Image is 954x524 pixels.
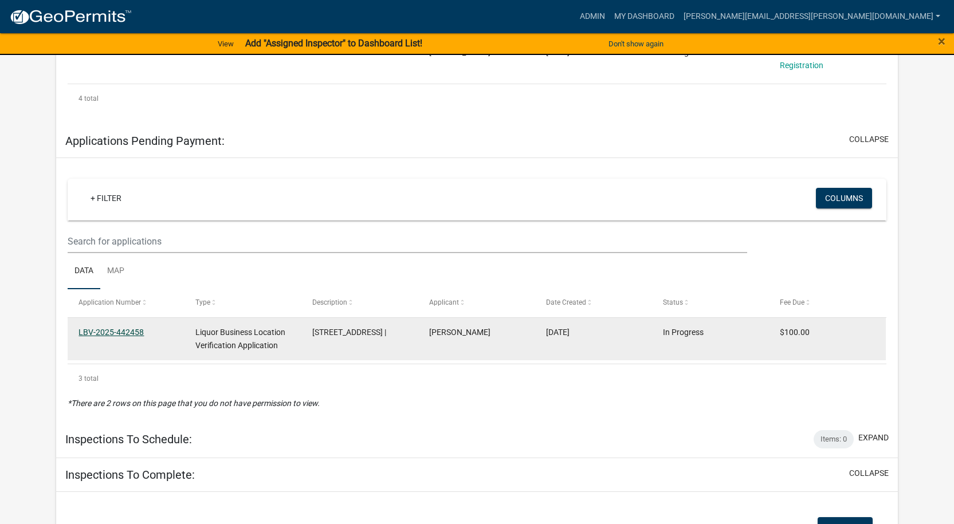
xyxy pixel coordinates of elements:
span: In Progress [663,328,704,337]
button: Columns [816,188,872,208]
h5: Applications Pending Payment: [65,134,225,148]
a: [PERSON_NAME][EMAIL_ADDRESS][PERSON_NAME][DOMAIN_NAME] [679,6,945,27]
a: ECR-407090 [78,48,123,57]
div: 4 total [68,84,886,113]
button: Close [938,34,945,48]
a: Map [100,253,131,290]
datatable-header-cell: Fee Due [769,289,886,317]
span: Type [195,298,210,306]
span: 06/27/2025 [546,328,570,337]
span: Applicant [429,298,459,306]
i: *There are 2 rows on this page that you do not have permission to view. [68,399,320,408]
span: 7983 E 400 N, Kokomo, IN 46901 | [312,328,386,337]
a: My Dashboard [610,6,679,27]
button: Don't show again [604,34,668,53]
div: collapse [56,158,898,421]
span: Excavation Contractor [195,48,276,57]
div: 3 total [68,364,886,393]
span: Shylee Bryanne Harreld-Swan [429,328,490,337]
a: + Filter [81,188,131,208]
button: collapse [849,467,889,479]
span: Tyler Vincent [429,48,490,57]
span: Status [663,298,683,306]
span: Liquor Business Location Verification Application [195,328,285,350]
span: In Progress [663,48,704,57]
input: Search for applications [68,230,747,253]
a: Data [68,253,100,290]
button: collapse [849,133,889,145]
a: Review Contractor Registration [780,48,846,70]
span: Description [312,298,347,306]
datatable-header-cell: Date Created [535,289,652,317]
button: expand [858,432,889,444]
a: Admin [575,6,610,27]
datatable-header-cell: Application Number [68,289,184,317]
datatable-header-cell: Description [301,289,418,317]
span: Application Number [78,298,141,306]
a: LBV-2025-442458 [78,328,144,337]
span: 04/16/2025 [546,48,570,57]
h5: Inspections To Complete: [65,468,195,482]
datatable-header-cell: Status [652,289,769,317]
h5: Inspections To Schedule: [65,432,192,446]
datatable-header-cell: Type [184,289,301,317]
datatable-header-cell: Applicant [418,289,535,317]
span: $100.00 [780,328,810,337]
span: Date Created [546,298,586,306]
div: Items: 0 [814,430,854,448]
span: Fee Due [780,298,804,306]
span: × [938,33,945,49]
strong: Add "Assigned Inspector" to Dashboard List! [245,38,422,49]
a: View [213,34,238,53]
